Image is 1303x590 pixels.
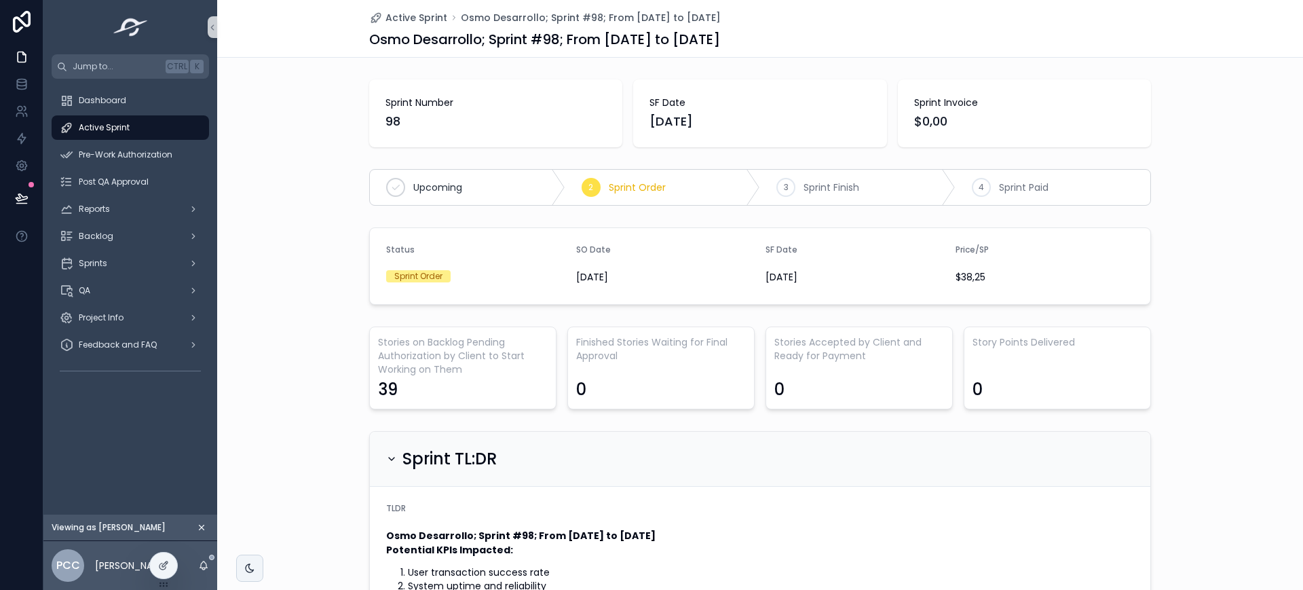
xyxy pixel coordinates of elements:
h3: Stories on Backlog Pending Authorization by Client to Start Working on Them [378,335,548,376]
span: Dashboard [79,95,126,106]
a: Pre-Work Authorization [52,143,209,167]
span: 2 [588,182,593,193]
a: Project Info [52,306,209,330]
a: Active Sprint [369,11,447,24]
span: Status [386,244,415,255]
span: Post QA Approval [79,177,149,187]
a: Sprints [52,251,209,276]
span: $0,00 [914,112,1135,131]
span: Sprint Finish [804,181,859,194]
p: [PERSON_NAME] [95,559,170,572]
span: Price/SP [956,244,989,255]
span: Backlog [79,231,113,242]
span: $38,25 [956,270,1135,284]
span: Sprint Order [609,181,666,194]
h2: Sprint TL:DR [402,448,497,470]
span: 3 [784,182,789,193]
a: Dashboard [52,88,209,113]
a: Backlog [52,224,209,248]
span: [DATE] [766,270,945,284]
span: QA [79,285,90,296]
span: Feedback and FAQ [79,339,157,350]
span: K [191,61,202,72]
img: App logo [109,16,152,38]
span: SO Date [576,244,611,255]
div: 0 [774,379,785,401]
span: PCC [56,557,80,574]
span: [DATE] [576,270,755,284]
span: Jump to... [73,61,160,72]
a: Post QA Approval [52,170,209,194]
span: Pre-Work Authorization [79,149,172,160]
span: Reports [79,204,110,215]
strong: Potential KPIs Impacted: [386,543,513,557]
span: Active Sprint [79,122,130,133]
a: Osmo Desarrollo; Sprint #98; From [DATE] to [DATE] [461,11,721,24]
span: Viewing as [PERSON_NAME] [52,522,166,533]
span: Sprint Number [385,96,606,109]
a: Feedback and FAQ [52,333,209,357]
div: 0 [576,379,586,401]
span: Sprints [79,258,107,269]
span: SF Date [766,244,797,255]
span: 4 [979,182,984,193]
span: TLDR [386,502,406,514]
span: 98 [385,112,606,131]
span: Ctrl [166,60,189,73]
div: 39 [378,379,398,401]
span: [DATE] [649,112,870,131]
a: Active Sprint [52,115,209,140]
a: QA [52,278,209,303]
span: Upcoming [413,181,462,194]
span: Project Info [79,312,124,323]
span: Sprint Paid [999,181,1049,194]
h3: Finished Stories Waiting for Final Approval [576,335,746,363]
h1: Osmo Desarrollo; Sprint #98; From [DATE] to [DATE] [369,30,720,49]
span: Active Sprint [385,11,447,24]
h3: Story Points Delivered [972,335,1142,349]
button: Jump to...CtrlK [52,54,209,79]
strong: Osmo Desarrollo; Sprint #98; From [DATE] to [DATE] [386,529,656,542]
h3: Stories Accepted by Client and Ready for Payment [774,335,944,363]
span: Sprint Invoice [914,96,1135,109]
a: Reports [52,197,209,221]
li: User transaction success rate [408,566,1134,579]
span: SF Date [649,96,870,109]
div: Sprint Order [394,270,442,282]
div: 0 [972,379,983,401]
div: scrollable content [43,79,217,399]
